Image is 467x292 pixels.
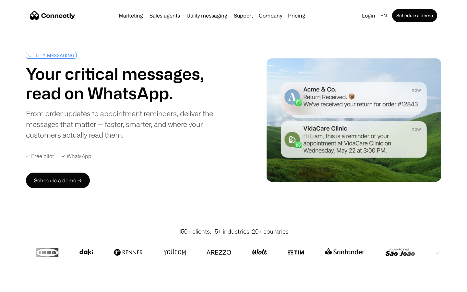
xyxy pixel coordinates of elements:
a: Pricing [285,13,308,18]
div: Company [259,11,282,20]
a: Marketing [116,13,146,18]
a: Support [231,13,256,18]
h1: Your critical messages, read on WhatsApp. [26,64,231,103]
div: ✓ WhatsApp [62,153,91,159]
a: Login [359,11,378,20]
a: Schedule a demo → [26,173,90,188]
ul: Language list [13,281,39,290]
a: Utility messaging [184,13,230,18]
div: 150+ clients, 15+ industries, 20+ countries [179,227,289,236]
aside: Language selected: English [6,280,39,290]
a: Schedule a demo [392,9,437,22]
div: ✓ Free pilot [26,153,54,159]
div: From order updates to appointment reminders, deliver the messages that matter — faster, smarter, ... [26,108,231,140]
div: UTILITY MESSAGING [28,53,74,58]
div: en [380,11,387,20]
a: Sales agents [147,13,183,18]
